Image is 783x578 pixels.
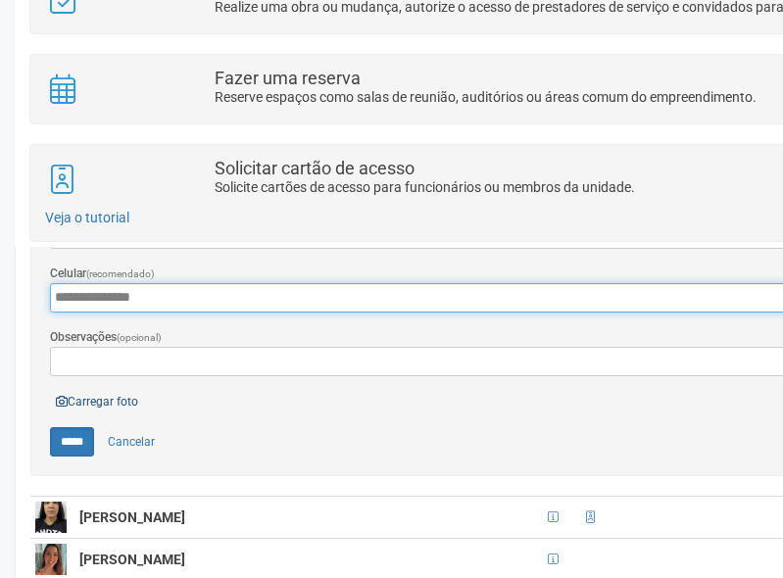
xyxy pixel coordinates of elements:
strong: Solicitar cartão de acesso [215,158,415,178]
span: (opcional) [117,332,162,343]
strong: [PERSON_NAME] [79,509,185,525]
a: Carregar foto [50,391,144,412]
span: (recomendado) [86,268,155,279]
label: Celular [50,265,155,283]
a: Cancelar [97,427,166,457]
strong: Fazer uma reserva [215,68,361,88]
a: Veja o tutorial [45,210,129,225]
label: Observações [50,328,162,347]
img: user.png [35,544,67,575]
strong: [PERSON_NAME] [79,552,185,567]
img: user.png [35,502,67,533]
